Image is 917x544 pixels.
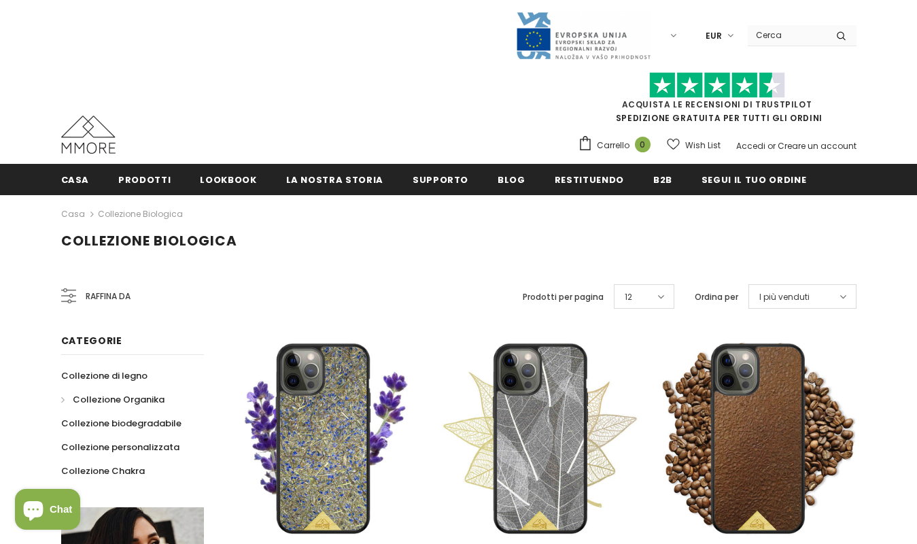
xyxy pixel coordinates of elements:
span: or [767,140,776,152]
a: Wish List [667,133,721,157]
span: Casa [61,173,90,186]
label: Ordina per [695,290,738,304]
a: Prodotti [118,164,171,194]
a: Restituendo [555,164,624,194]
span: 12 [625,290,632,304]
a: Acquista le recensioni di TrustPilot [622,99,812,110]
span: 0 [635,137,651,152]
a: Segui il tuo ordine [702,164,806,194]
a: Collezione Organika [61,388,165,411]
a: Accedi [736,140,765,152]
img: Javni Razpis [515,11,651,61]
input: Search Site [748,25,826,45]
span: La nostra storia [286,173,383,186]
a: Javni Razpis [515,29,651,41]
span: Raffina da [86,289,131,304]
a: Blog [498,164,525,194]
span: Categorie [61,334,122,347]
span: Blog [498,173,525,186]
a: Collezione Chakra [61,459,145,483]
span: Lookbook [200,173,256,186]
span: EUR [706,29,722,43]
a: Casa [61,206,85,222]
span: Collezione di legno [61,369,148,382]
label: Prodotti per pagina [523,290,604,304]
a: Collezione personalizzata [61,435,179,459]
a: B2B [653,164,672,194]
a: Lookbook [200,164,256,194]
img: Casi MMORE [61,116,116,154]
a: Collezione di legno [61,364,148,388]
a: Collezione biodegradabile [61,411,181,435]
a: supporto [413,164,468,194]
a: Casa [61,164,90,194]
span: Collezione Chakra [61,464,145,477]
a: La nostra storia [286,164,383,194]
a: Carrello 0 [578,135,657,156]
span: Wish List [685,139,721,152]
span: Collezione biodegradabile [61,417,181,430]
inbox-online-store-chat: Shopify online store chat [11,489,84,533]
span: Collezione Organika [73,393,165,406]
span: SPEDIZIONE GRATUITA PER TUTTI GLI ORDINI [578,78,857,124]
img: Fidati di Pilot Stars [649,72,785,99]
span: B2B [653,173,672,186]
span: Restituendo [555,173,624,186]
span: supporto [413,173,468,186]
span: Segui il tuo ordine [702,173,806,186]
a: Creare un account [778,140,857,152]
span: Collezione personalizzata [61,441,179,454]
span: Carrello [597,139,629,152]
span: I più venduti [759,290,810,304]
a: Collezione biologica [98,208,183,220]
span: Prodotti [118,173,171,186]
span: Collezione biologica [61,231,237,250]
